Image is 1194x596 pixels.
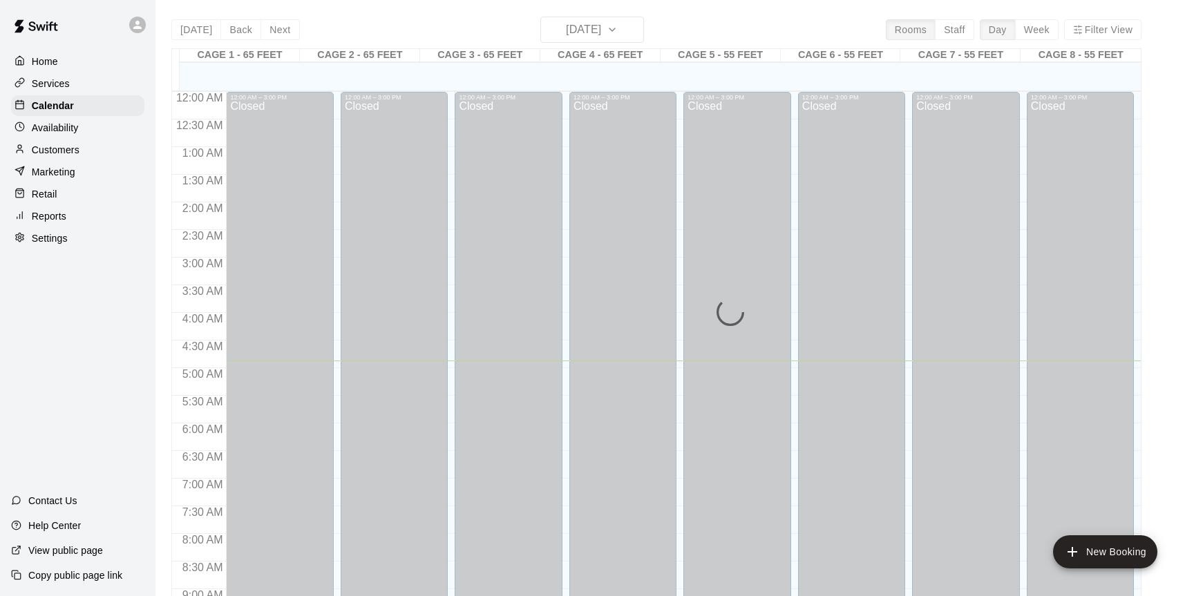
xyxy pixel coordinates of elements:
[661,49,781,62] div: CAGE 5 - 55 FEET
[32,209,66,223] p: Reports
[1021,49,1141,62] div: CAGE 8 - 55 FEET
[11,117,144,138] a: Availability
[179,313,227,325] span: 4:00 AM
[173,92,227,104] span: 12:00 AM
[173,119,227,131] span: 12:30 AM
[32,187,57,201] p: Retail
[32,165,75,179] p: Marketing
[574,94,672,101] div: 12:00 AM – 3:00 PM
[459,94,558,101] div: 12:00 AM – 3:00 PM
[11,140,144,160] a: Customers
[32,99,74,113] p: Calendar
[179,423,227,435] span: 6:00 AM
[11,162,144,182] a: Marketing
[179,147,227,159] span: 1:00 AM
[11,228,144,249] a: Settings
[28,568,122,582] p: Copy public page link
[179,202,227,214] span: 2:00 AM
[802,94,901,101] div: 12:00 AM – 3:00 PM
[180,49,300,62] div: CAGE 1 - 65 FEET
[11,73,144,94] a: Services
[1053,535,1157,568] button: add
[28,519,81,532] p: Help Center
[32,77,70,90] p: Services
[28,544,103,557] p: View public page
[28,494,77,508] p: Contact Us
[11,184,144,204] a: Retail
[230,94,329,101] div: 12:00 AM – 3:00 PM
[32,231,68,245] p: Settings
[179,258,227,269] span: 3:00 AM
[345,94,444,101] div: 12:00 AM – 3:00 PM
[688,94,786,101] div: 12:00 AM – 3:00 PM
[32,55,58,68] p: Home
[420,49,540,62] div: CAGE 3 - 65 FEET
[179,230,227,242] span: 2:30 AM
[179,175,227,186] span: 1:30 AM
[179,479,227,490] span: 7:00 AM
[179,285,227,297] span: 3:30 AM
[179,368,227,380] span: 5:00 AM
[1031,94,1130,101] div: 12:00 AM – 3:00 PM
[781,49,901,62] div: CAGE 6 - 55 FEET
[179,534,227,546] span: 8:00 AM
[179,506,227,518] span: 7:30 AM
[11,206,144,227] a: Reports
[540,49,661,62] div: CAGE 4 - 65 FEET
[916,94,1015,101] div: 12:00 AM – 3:00 PM
[179,451,227,463] span: 6:30 AM
[179,561,227,573] span: 8:30 AM
[32,143,79,157] p: Customers
[300,49,420,62] div: CAGE 2 - 65 FEET
[11,51,144,72] a: Home
[32,121,79,135] p: Availability
[900,49,1021,62] div: CAGE 7 - 55 FEET
[11,95,144,116] a: Calendar
[179,396,227,407] span: 5:30 AM
[179,340,227,352] span: 4:30 AM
